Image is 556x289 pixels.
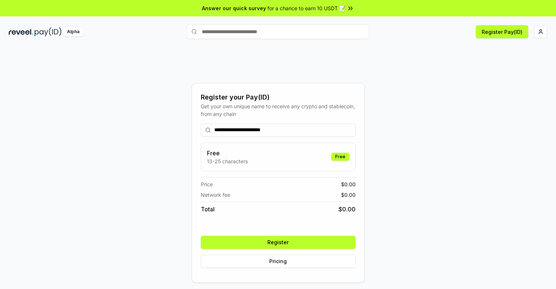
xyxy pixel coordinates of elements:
[35,27,62,36] img: pay_id
[341,180,356,188] span: $ 0.00
[201,180,213,188] span: Price
[341,191,356,199] span: $ 0.00
[9,27,33,36] img: reveel_dark
[201,92,356,102] div: Register your Pay(ID)
[207,149,248,157] h3: Free
[201,255,356,268] button: Pricing
[202,4,266,12] span: Answer our quick survey
[476,25,528,38] button: Register Pay(ID)
[201,102,356,118] div: Get your own unique name to receive any crypto and stablecoin, from any chain
[207,157,248,165] p: 13-25 characters
[338,205,356,214] span: $ 0.00
[201,205,215,214] span: Total
[63,27,83,36] div: Alpha
[331,153,349,161] div: Free
[267,4,345,12] span: for a chance to earn 10 USDT 📝
[201,191,230,199] span: Network fee
[201,236,356,249] button: Register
